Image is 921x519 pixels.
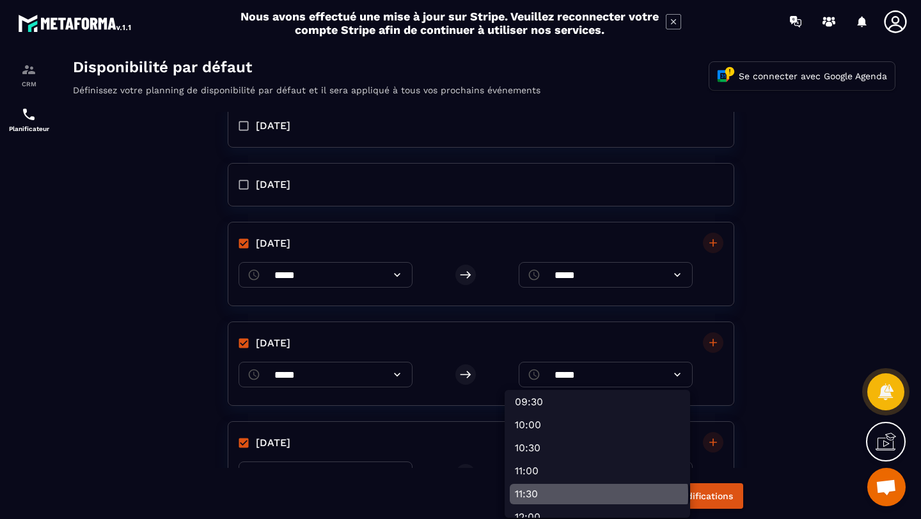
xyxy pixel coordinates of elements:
img: scheduler [21,107,36,122]
img: logo [18,12,133,35]
li: 10:00 [450,359,630,380]
p: Planificateur [3,125,54,132]
li: 10:30 [450,382,630,403]
img: formation [21,62,36,77]
li: 11:00 [450,405,630,426]
a: schedulerschedulerPlanificateur [3,97,54,142]
a: formationformationCRM [3,52,54,97]
li: 09:30 [450,336,630,357]
li: 11:30 [450,428,630,449]
h2: Nous avons effectué une mise à jour sur Stripe. Veuillez reconnecter votre compte Stripe afin de ... [240,10,659,36]
li: 12:00 [450,451,630,472]
a: Ouvrir le chat [867,468,906,506]
p: CRM [3,81,54,88]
